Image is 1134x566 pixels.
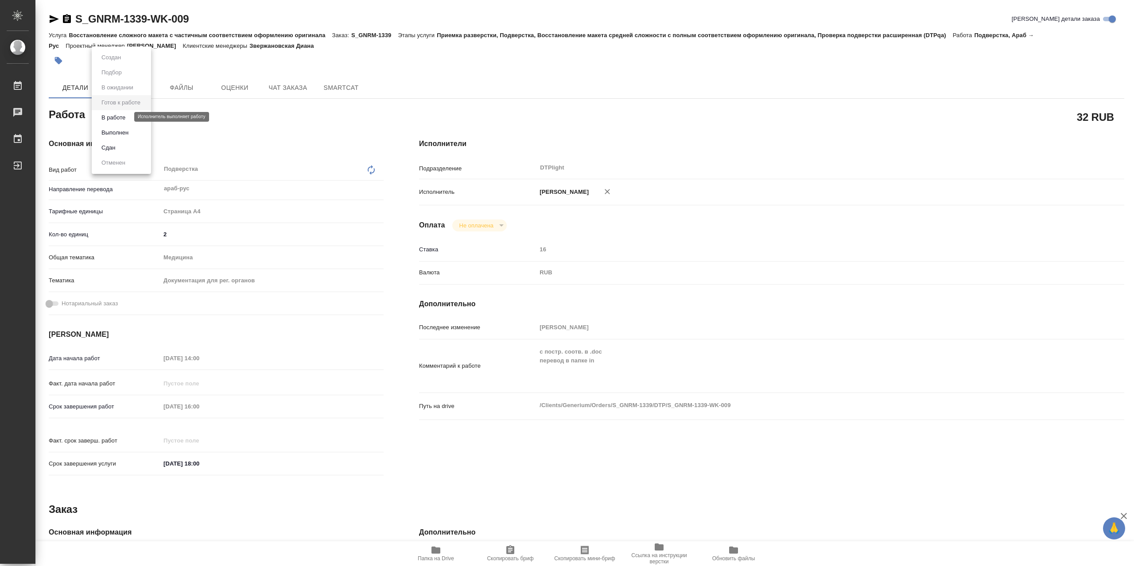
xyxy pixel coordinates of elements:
button: Отменен [99,158,128,168]
button: Выполнен [99,128,131,138]
button: Подбор [99,68,124,77]
button: Сдан [99,143,118,153]
button: Готов к работе [99,98,143,108]
button: В ожидании [99,83,136,92]
button: В работе [99,113,128,123]
button: Создан [99,53,124,62]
